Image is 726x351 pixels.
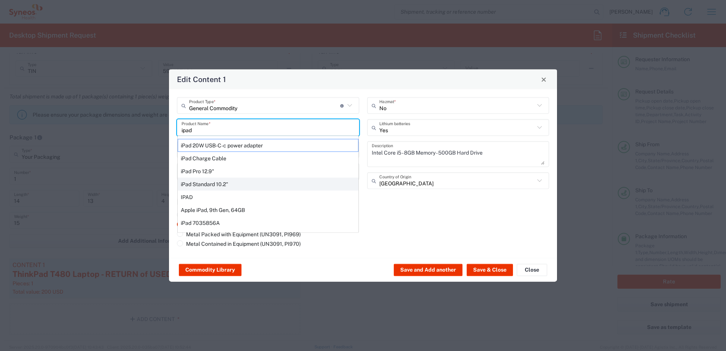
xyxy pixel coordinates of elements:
[177,197,549,207] h4: Lithium batteries
[178,204,358,217] div: Apple iPad, 9th Gen, 64GB
[538,74,549,85] button: Close
[517,264,547,276] button: Close
[178,191,358,204] div: IPAD
[394,264,462,276] button: Save and Add another
[177,231,301,238] label: Metal Packed with Equipment (UN3091, PI969)
[177,212,294,219] label: Ion Packed with Equipment (UN3481, PI966)
[179,264,241,276] button: Commodity Library
[177,240,301,247] label: Metal Contained in Equipment (UN3091, PI970)
[178,165,358,178] div: iPad Pro 12.9"
[178,139,358,152] div: iPad 20W USB-C-c power adapter
[177,74,226,85] h4: Edit Content 1
[467,264,513,276] button: Save & Close
[177,221,295,228] label: Ion Contained in Equipment (UN3481, PI967)
[178,178,358,191] div: iPad Standard 10.2"
[178,152,358,165] div: iPad Charge Cable
[178,217,358,229] div: iPad 7035856A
